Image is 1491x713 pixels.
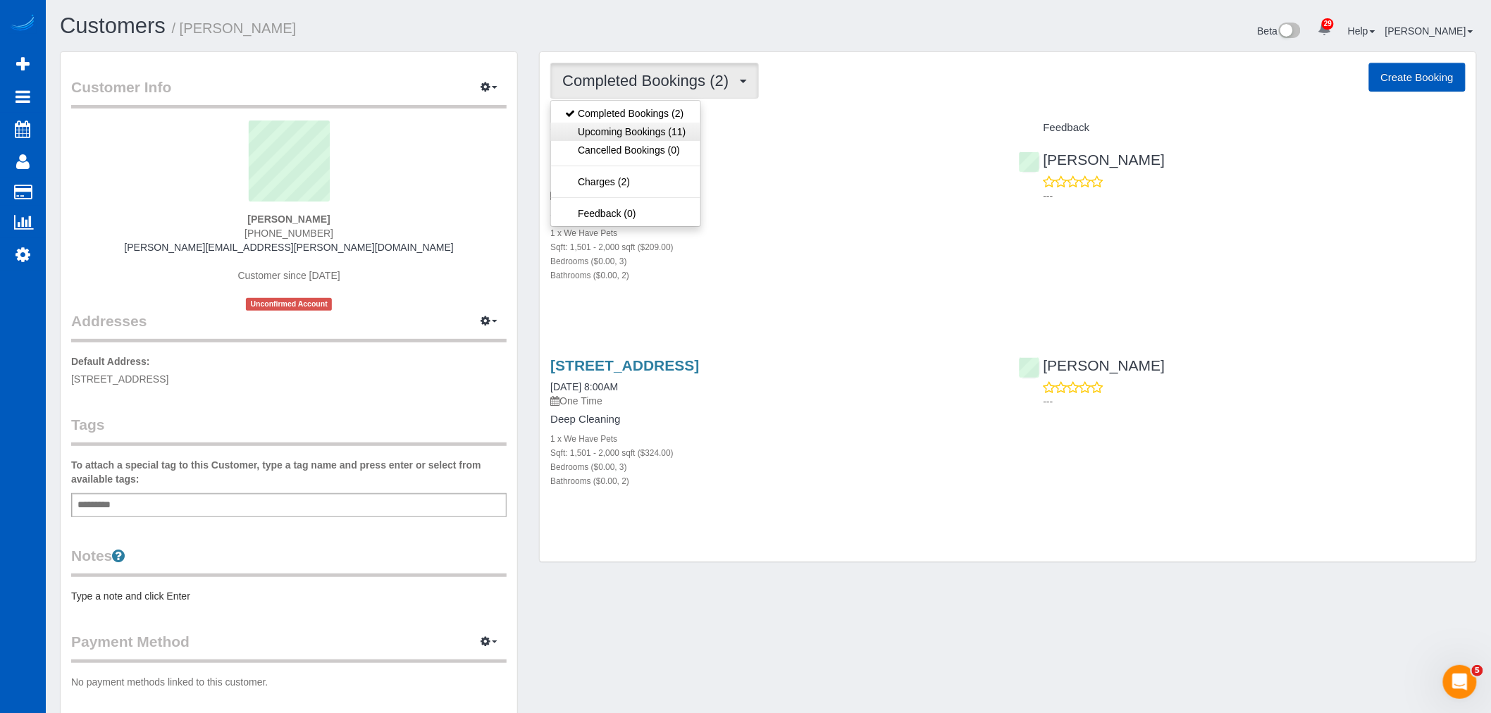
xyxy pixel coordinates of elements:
strong: [PERSON_NAME] [247,213,330,225]
a: [PERSON_NAME] [1019,357,1165,373]
a: [STREET_ADDRESS] [550,357,699,373]
p: Every 4 Weeks [550,188,997,202]
span: 29 [1322,18,1334,30]
a: Customers [60,13,166,38]
small: Bedrooms ($0.00, 3) [550,462,626,472]
h4: Service [550,122,997,134]
button: Completed Bookings (2) [550,63,759,99]
span: Unconfirmed Account [246,298,332,310]
small: Bathrooms ($0.00, 2) [550,476,629,486]
a: Charges (2) [551,173,700,191]
label: To attach a special tag to this Customer, type a tag name and press enter or select from availabl... [71,458,507,486]
span: [STREET_ADDRESS] [71,373,168,385]
p: One Time [550,394,997,408]
legend: Tags [71,414,507,446]
pre: Type a note and click Enter [71,589,507,603]
legend: Customer Info [71,77,507,108]
p: --- [1044,395,1466,409]
h4: Deep Cleaning [550,414,997,426]
small: 1 x We Have Pets [550,228,617,238]
button: Create Booking [1369,63,1466,92]
a: Beta [1258,25,1301,37]
span: 5 [1472,665,1483,676]
small: Bathrooms ($0.00, 2) [550,271,629,280]
small: Sqft: 1,501 - 2,000 sqft ($209.00) [550,242,674,252]
p: No payment methods linked to this customer. [71,675,507,689]
img: Automaid Logo [8,14,37,34]
p: --- [1044,189,1466,203]
span: [PHONE_NUMBER] [245,228,333,239]
img: New interface [1277,23,1301,41]
legend: Notes [71,545,507,577]
small: / [PERSON_NAME] [172,20,297,36]
a: Completed Bookings (2) [551,104,700,123]
a: Cancelled Bookings (0) [551,141,700,159]
a: Feedback (0) [551,204,700,223]
label: Default Address: [71,354,150,368]
a: [PERSON_NAME][EMAIL_ADDRESS][PERSON_NAME][DOMAIN_NAME] [124,242,454,253]
a: Help [1348,25,1375,37]
a: [PERSON_NAME] [1019,151,1165,168]
a: Upcoming Bookings (11) [551,123,700,141]
small: Bedrooms ($0.00, 3) [550,256,626,266]
small: Sqft: 1,501 - 2,000 sqft ($324.00) [550,448,674,458]
iframe: Intercom live chat [1443,665,1477,699]
a: [DATE] 8:00AM [550,381,618,392]
small: 1 x We Have Pets [550,434,617,444]
a: [PERSON_NAME] [1385,25,1473,37]
legend: Payment Method [71,631,507,663]
h4: Feedback [1019,122,1466,134]
h4: Standard Cleaning [550,208,997,220]
span: Customer since [DATE] [238,270,340,281]
span: Completed Bookings (2) [562,72,736,89]
a: 29 [1311,14,1338,45]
